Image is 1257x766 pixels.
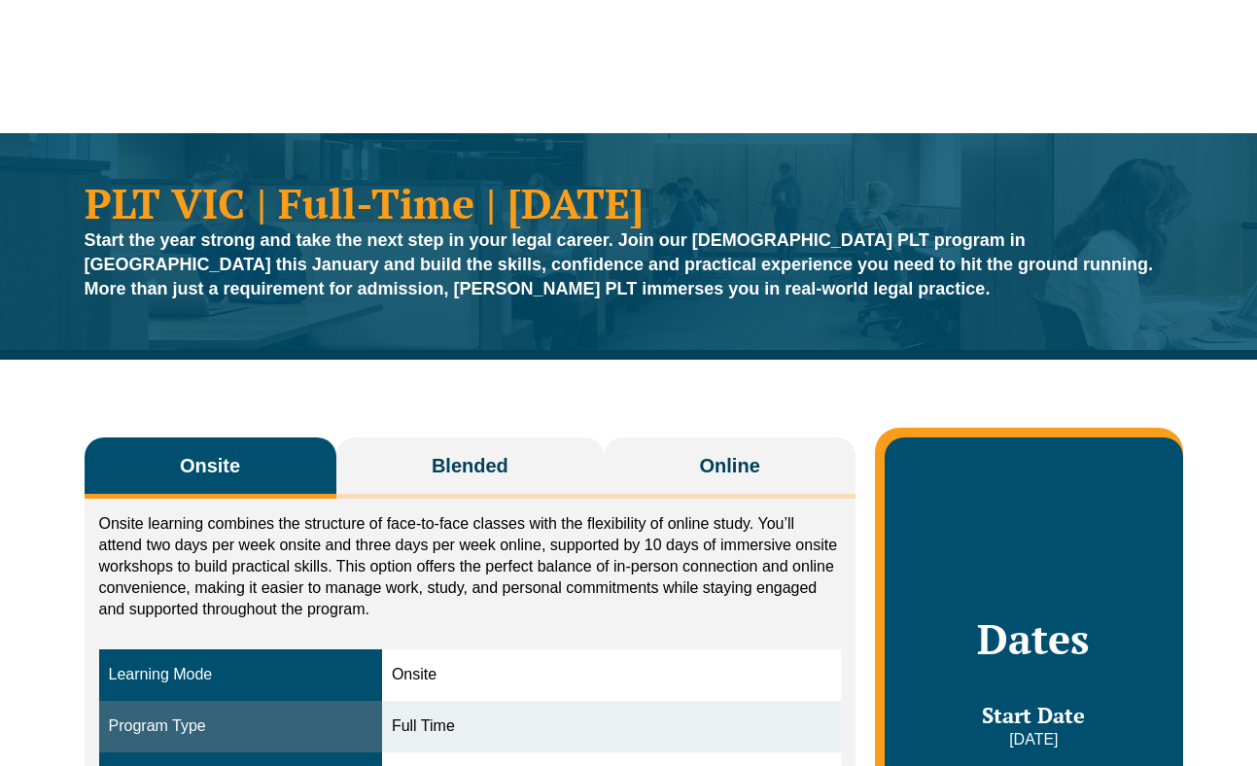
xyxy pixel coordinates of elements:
[432,452,508,479] span: Blended
[99,513,842,620] p: Onsite learning combines the structure of face-to-face classes with the flexibility of online stu...
[85,230,1154,298] strong: Start the year strong and take the next step in your legal career. Join our [DEMOGRAPHIC_DATA] PL...
[904,614,1163,663] h2: Dates
[904,729,1163,750] p: [DATE]
[109,715,372,738] div: Program Type
[392,715,831,738] div: Full Time
[109,664,372,686] div: Learning Mode
[180,452,240,479] span: Onsite
[85,182,1173,224] h1: PLT VIC | Full-Time | [DATE]
[982,701,1085,729] span: Start Date
[700,452,760,479] span: Online
[392,664,831,686] div: Onsite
